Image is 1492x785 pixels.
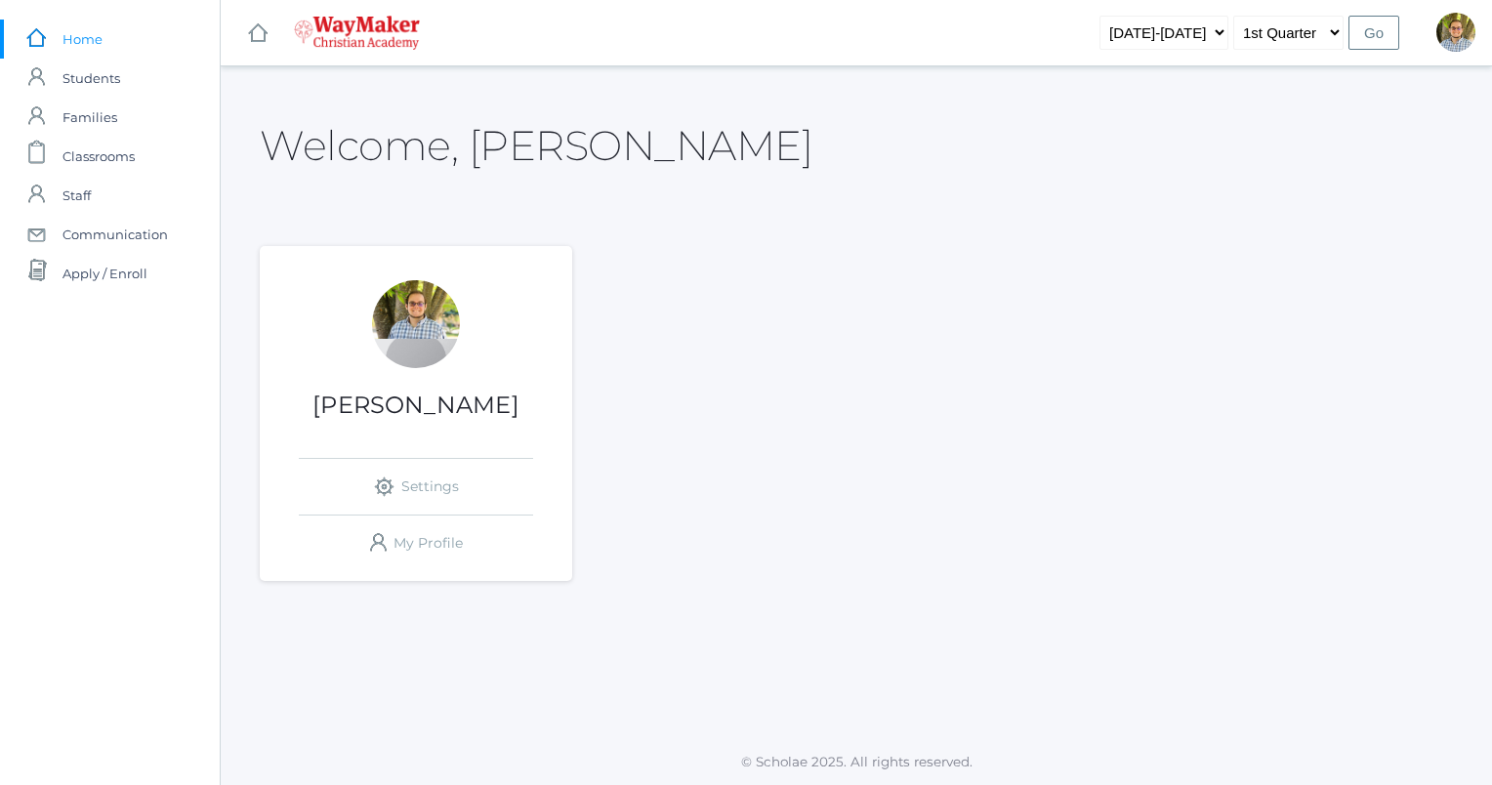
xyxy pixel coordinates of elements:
[62,20,103,59] span: Home
[294,16,420,50] img: waymaker-logo-stack-white-1602f2b1af18da31a5905e9982d058868370996dac5278e84edea6dabf9a3315.png
[260,392,572,418] h1: [PERSON_NAME]
[299,516,533,571] a: My Profile
[62,215,168,254] span: Communication
[62,98,117,137] span: Families
[299,459,533,515] a: Settings
[1348,16,1399,50] input: Go
[221,752,1492,771] p: © Scholae 2025. All rights reserved.
[62,137,135,176] span: Classrooms
[260,123,812,168] h2: Welcome, [PERSON_NAME]
[62,176,91,215] span: Staff
[62,254,147,293] span: Apply / Enroll
[62,59,120,98] span: Students
[1436,13,1475,52] div: Kylen Braileanu
[372,280,460,368] div: Kylen Braileanu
